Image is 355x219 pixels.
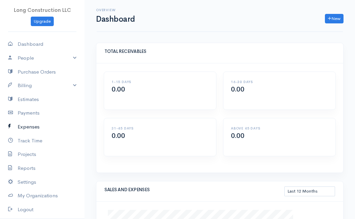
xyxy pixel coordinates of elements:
[96,8,135,12] h6: Overview
[14,7,71,13] span: Long Construction LLC
[231,85,244,94] span: 0.00
[231,126,328,130] h6: ABOVE 45 DAYS
[112,80,209,84] h6: 1-15 DAYS
[325,14,344,24] a: New
[112,126,209,130] h6: 31-45 DAYS
[112,85,125,94] span: 0.00
[231,132,244,140] span: 0.00
[31,17,54,26] a: Upgrade
[104,187,284,192] h5: SALES AND EXPENSES
[231,80,328,84] h6: 16-30 DAYS
[104,49,335,54] h5: TOTAL RECEIVABLES
[112,132,125,140] span: 0.00
[96,15,135,23] h1: Dashboard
